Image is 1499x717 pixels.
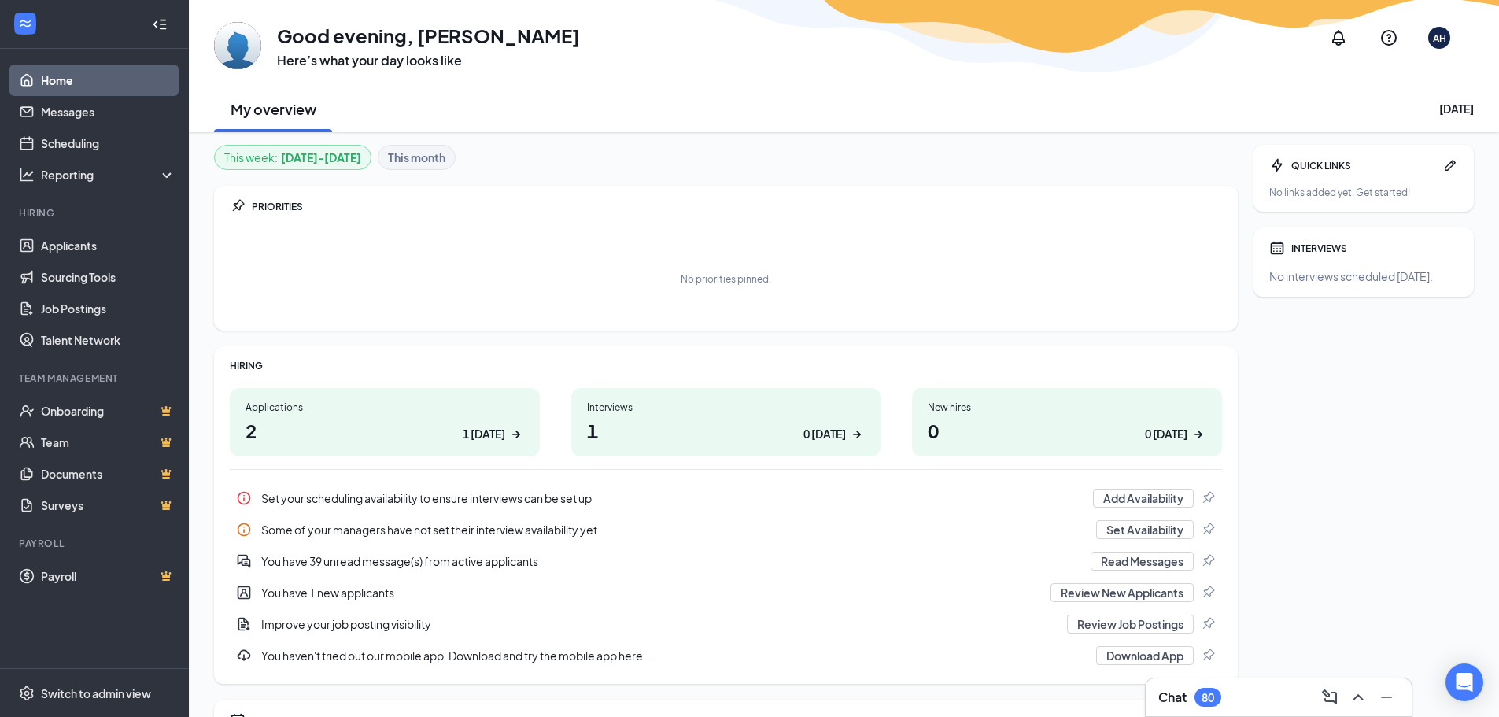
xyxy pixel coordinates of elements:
svg: ArrowRight [508,427,524,442]
div: You haven't tried out our mobile app. Download and try the mobile app here... [261,648,1087,663]
a: InfoSet your scheduling availability to ensure interviews can be set upAdd AvailabilityPin [230,482,1222,514]
a: Home [41,65,175,96]
svg: Pin [1200,585,1216,601]
button: ChevronUp [1346,685,1371,710]
a: Job Postings [41,293,175,324]
a: OnboardingCrown [41,395,175,427]
div: You have 1 new applicants [230,577,1222,608]
button: Review Job Postings [1067,615,1194,634]
a: DoubleChatActiveYou have 39 unread message(s) from active applicantsRead MessagesPin [230,545,1222,577]
div: No interviews scheduled [DATE]. [1269,268,1458,284]
svg: Notifications [1329,28,1348,47]
div: Payroll [19,537,172,550]
b: [DATE] - [DATE] [281,149,361,166]
div: 0 [DATE] [1145,426,1187,442]
div: [DATE] [1439,101,1474,116]
h1: 0 [928,417,1206,444]
a: InfoSome of your managers have not set their interview availability yetSet AvailabilityPin [230,514,1222,545]
svg: Pin [1200,648,1216,663]
svg: ChevronUp [1349,688,1368,707]
a: Talent Network [41,324,175,356]
button: Set Availability [1096,520,1194,539]
svg: DocumentAdd [236,616,252,632]
div: QUICK LINKS [1291,159,1436,172]
div: Applications [246,401,524,414]
button: Review New Applicants [1050,583,1194,602]
svg: WorkstreamLogo [17,16,33,31]
a: DownloadYou haven't tried out our mobile app. Download and try the mobile app here...Download AppPin [230,640,1222,671]
h3: Chat [1158,689,1187,706]
button: Minimize [1374,685,1399,710]
h1: Good evening, [PERSON_NAME] [277,22,580,49]
a: SurveysCrown [41,490,175,521]
a: PayrollCrown [41,560,175,592]
div: No priorities pinned. [681,272,771,286]
button: Read Messages [1091,552,1194,571]
svg: Pin [1200,616,1216,632]
div: 80 [1202,691,1214,704]
svg: Collapse [152,17,168,32]
div: This week : [224,149,361,166]
a: Applicants [41,230,175,261]
svg: ArrowRight [849,427,865,442]
a: Scheduling [41,128,175,159]
div: HIRING [230,359,1222,372]
button: Add Availability [1093,489,1194,508]
div: You have 1 new applicants [261,585,1041,601]
div: Some of your managers have not set their interview availability yet [230,514,1222,545]
h1: 1 [587,417,866,444]
div: Set your scheduling availability to ensure interviews can be set up [230,482,1222,514]
a: TeamCrown [41,427,175,458]
a: Interviews10 [DATE]ArrowRight [571,388,881,456]
svg: Info [236,522,252,538]
a: DocumentsCrown [41,458,175,490]
svg: Calendar [1269,240,1285,256]
b: This month [388,149,445,166]
div: No links added yet. Get started! [1269,186,1458,199]
svg: Pen [1442,157,1458,173]
div: You haven't tried out our mobile app. Download and try the mobile app here... [230,640,1222,671]
svg: UserEntity [236,585,252,601]
a: UserEntityYou have 1 new applicantsReview New ApplicantsPin [230,577,1222,608]
svg: Download [236,648,252,663]
svg: Minimize [1377,688,1396,707]
div: Improve your job posting visibility [230,608,1222,640]
a: Sourcing Tools [41,261,175,293]
svg: Analysis [19,167,35,183]
div: You have 39 unread message(s) from active applicants [230,545,1222,577]
svg: ArrowRight [1191,427,1206,442]
svg: DoubleChatActive [236,553,252,569]
div: Team Management [19,371,172,385]
h1: 2 [246,417,524,444]
h3: Here’s what your day looks like [277,52,580,69]
svg: Bolt [1269,157,1285,173]
svg: ComposeMessage [1320,688,1339,707]
svg: Pin [1200,490,1216,506]
div: You have 39 unread message(s) from active applicants [261,553,1081,569]
a: Messages [41,96,175,128]
a: New hires00 [DATE]ArrowRight [912,388,1222,456]
button: ComposeMessage [1317,685,1342,710]
svg: Pin [230,198,246,214]
div: INTERVIEWS [1291,242,1458,255]
div: Switch to admin view [41,686,151,701]
svg: QuestionInfo [1379,28,1398,47]
div: New hires [928,401,1206,414]
div: Some of your managers have not set their interview availability yet [261,522,1087,538]
svg: Info [236,490,252,506]
div: 1 [DATE] [463,426,505,442]
div: Set your scheduling availability to ensure interviews can be set up [261,490,1084,506]
div: Interviews [587,401,866,414]
svg: Settings [19,686,35,701]
div: Hiring [19,206,172,220]
svg: Pin [1200,522,1216,538]
a: DocumentAddImprove your job posting visibilityReview Job PostingsPin [230,608,1222,640]
img: Alex Holt [214,22,261,69]
div: AH [1433,31,1446,45]
button: Download App [1096,646,1194,665]
div: Reporting [41,167,176,183]
div: Open Intercom Messenger [1445,663,1483,701]
svg: Pin [1200,553,1216,569]
div: Improve your job posting visibility [261,616,1058,632]
h2: My overview [231,99,316,119]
